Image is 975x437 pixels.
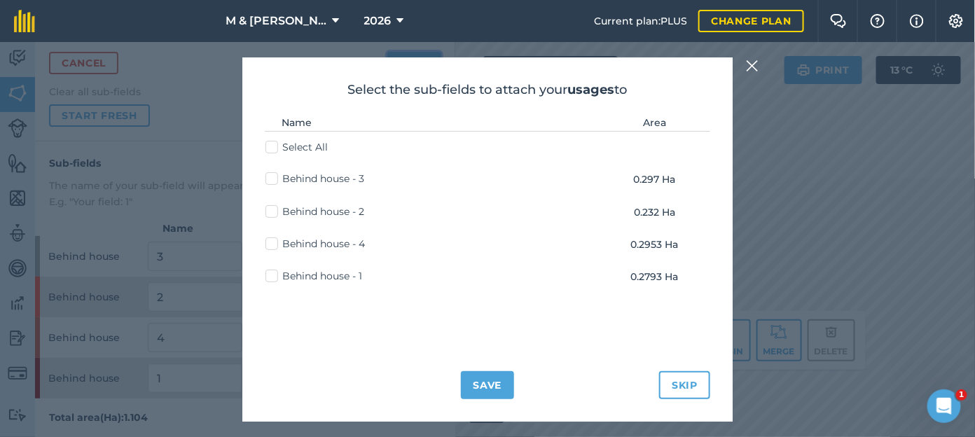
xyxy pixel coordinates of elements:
td: 0.232 Ha [599,196,710,228]
img: svg+xml;base64,PHN2ZyB4bWxucz0iaHR0cDovL3d3dy53My5vcmcvMjAwMC9zdmciIHdpZHRoPSIyMiIgaGVpZ2h0PSIzMC... [746,57,759,74]
td: 0.2793 Ha [599,261,710,293]
span: 2026 [364,13,392,29]
label: Behind house - 4 [265,237,365,251]
th: Name [265,114,599,132]
button: Skip [659,371,710,399]
img: A cog icon [948,14,964,28]
a: Change plan [698,10,804,32]
iframe: Intercom live chat [927,389,961,423]
span: Current plan : PLUS [594,13,687,29]
img: svg+xml;base64,PHN2ZyB4bWxucz0iaHR0cDovL3d3dy53My5vcmcvMjAwMC9zdmciIHdpZHRoPSIxNyIgaGVpZ2h0PSIxNy... [910,13,924,29]
span: 1 [956,389,967,401]
label: Behind house - 1 [265,269,362,284]
label: Select All [265,140,328,155]
button: Save [461,371,515,399]
span: M & [PERSON_NAME] [226,13,326,29]
h2: Select the sub-fields to attach your to [265,80,710,100]
td: 0.2953 Ha [599,228,710,261]
strong: usages [568,82,615,97]
label: Behind house - 2 [265,204,364,219]
img: Two speech bubbles overlapping with the left bubble in the forefront [830,14,847,28]
img: fieldmargin Logo [14,10,35,32]
td: 0.297 Ha [599,163,710,195]
th: Area [599,114,710,132]
label: Behind house - 3 [265,172,364,186]
img: A question mark icon [869,14,886,28]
